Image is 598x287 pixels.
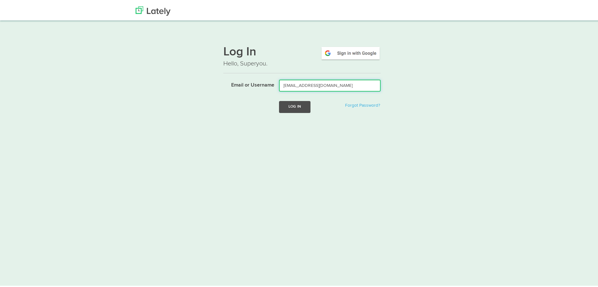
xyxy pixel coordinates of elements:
[321,44,381,59] img: google-signin.png
[345,102,380,106] a: Forgot Password?
[136,5,170,14] img: Lately
[279,99,310,111] button: Log In
[223,44,381,58] h1: Log In
[279,78,381,90] input: Email or Username
[223,58,381,67] p: Hello, Superyou.
[219,78,274,87] label: Email or Username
